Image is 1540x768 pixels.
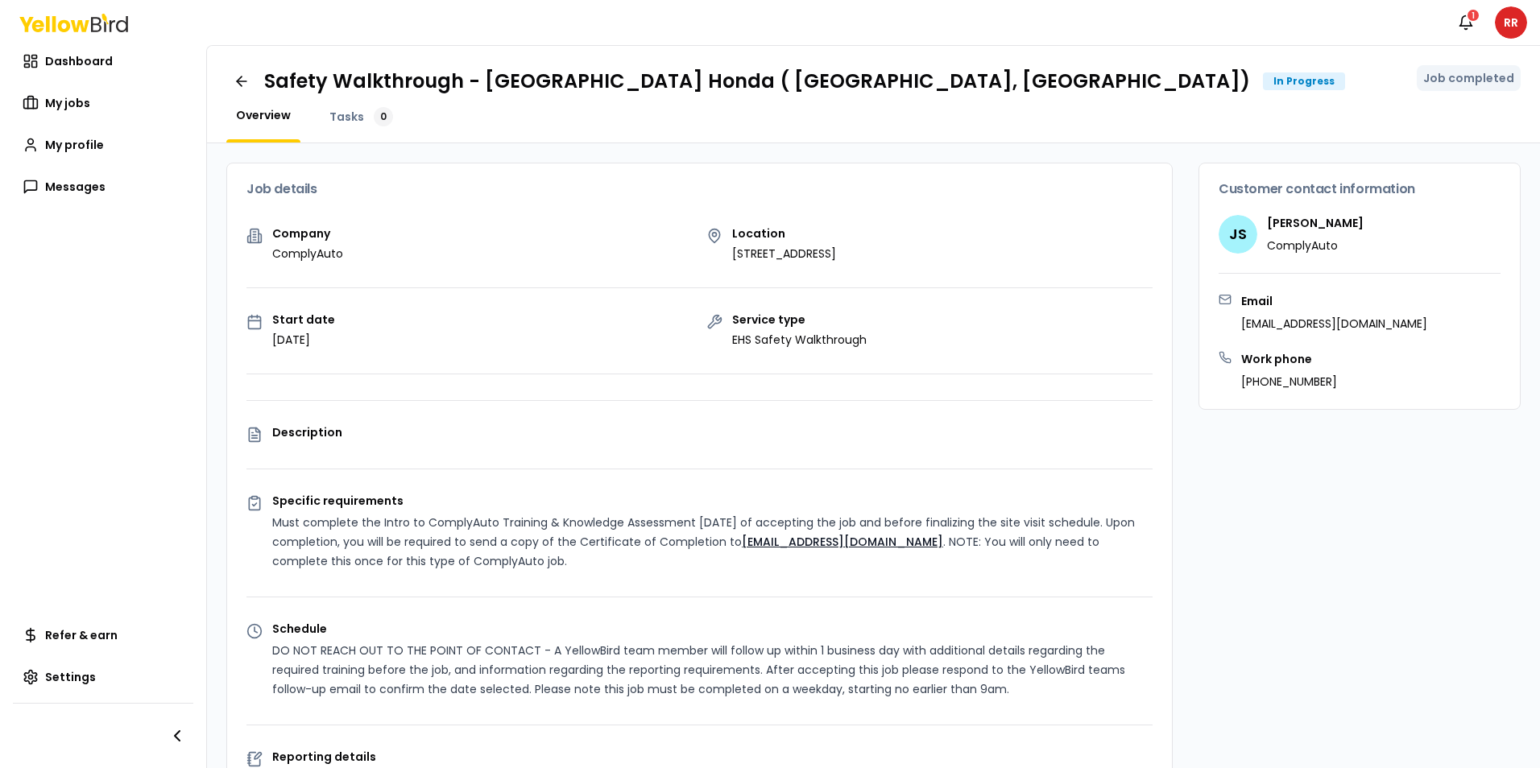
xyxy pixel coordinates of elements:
p: Reporting details [272,751,1153,762]
span: Messages [45,179,106,195]
p: ComplyAuto [272,246,343,262]
a: Dashboard [13,45,193,77]
p: [STREET_ADDRESS] [732,246,836,262]
p: Company [272,228,343,239]
p: EHS Safety Walkthrough [732,332,867,348]
a: My profile [13,129,193,161]
a: Settings [13,661,193,693]
h3: Work phone [1241,351,1337,367]
h3: Email [1241,293,1427,309]
a: Refer & earn [13,619,193,651]
span: My jobs [45,95,90,111]
p: [DATE] [272,332,335,348]
p: Location [732,228,836,239]
p: [PHONE_NUMBER] [1241,374,1337,390]
p: Specific requirements [272,495,1153,506]
h3: Job details [246,183,1153,196]
p: ComplyAuto [1267,237,1364,254]
a: [EMAIL_ADDRESS][DOMAIN_NAME] [742,534,943,550]
a: My jobs [13,87,193,119]
p: DO NOT REACH OUT TO THE POINT OF CONTACT - A YellowBird team member will follow up within 1 busin... [272,641,1153,699]
div: 1 [1466,8,1480,23]
span: My profile [45,137,104,153]
h3: Customer contact information [1219,183,1501,196]
button: 1 [1450,6,1482,39]
span: Refer & earn [45,627,118,643]
p: Must complete the Intro to ComplyAuto Training & Knowledge Assessment [DATE] of accepting the job... [272,513,1153,571]
a: Messages [13,171,193,203]
div: In Progress [1263,72,1345,90]
span: JS [1219,215,1257,254]
p: Schedule [272,623,1153,634]
a: Overview [226,107,300,123]
span: RR [1495,6,1527,39]
h1: Safety Walkthrough - [GEOGRAPHIC_DATA] Honda ( [GEOGRAPHIC_DATA], [GEOGRAPHIC_DATA]) [264,68,1250,94]
span: Dashboard [45,53,113,69]
div: 0 [374,107,393,126]
p: Start date [272,314,335,325]
p: Service type [732,314,867,325]
span: Overview [236,107,291,123]
p: [EMAIL_ADDRESS][DOMAIN_NAME] [1241,316,1427,332]
span: Tasks [329,109,364,125]
span: Settings [45,669,96,685]
a: Tasks0 [320,107,403,126]
p: Description [272,427,1153,438]
button: Job completed [1417,65,1521,91]
h4: [PERSON_NAME] [1267,215,1364,231]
